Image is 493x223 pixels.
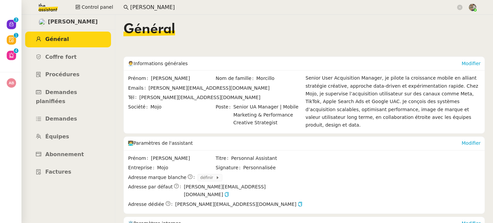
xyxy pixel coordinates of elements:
span: [PERSON_NAME][EMAIL_ADDRESS][DOMAIN_NAME] [175,200,303,208]
a: Général [25,32,111,47]
img: svg [7,78,16,88]
span: Société [128,103,150,111]
span: Paramètres de l'assistant [133,140,193,146]
span: Adresse dédiée [128,200,164,208]
span: Senior UA Manager | Mobile Marketing & Performance Creative Strategist [233,103,303,127]
span: [PERSON_NAME][EMAIL_ADDRESS][DOMAIN_NAME] [149,85,270,91]
nz-badge-sup: 4 [14,48,18,53]
span: Poste [216,103,233,127]
nz-badge-sup: 1 [14,33,18,38]
span: Informations générales [133,61,188,66]
span: [PERSON_NAME][EMAIL_ADDRESS][DOMAIN_NAME] [184,183,303,199]
button: Control panel [71,3,117,12]
span: Adresse marque blanche [128,174,186,181]
a: Modifier [461,61,481,66]
span: Adresse par défaut [128,183,173,191]
span: Abonnement [45,151,84,158]
span: Tél [128,94,139,101]
span: [PERSON_NAME] [48,17,98,27]
a: Coffre fort [25,49,111,65]
span: Morcillo [256,75,303,82]
span: Control panel [81,3,113,11]
p: 4 [15,48,17,54]
div: 🧑‍💻 [128,137,461,150]
span: Procédures [45,71,79,78]
span: Mojo [157,164,215,172]
input: Rechercher [130,3,456,12]
span: Coffre fort [45,54,77,60]
span: Prénom [128,154,151,162]
span: Personnalisée [243,164,276,172]
span: Entreprise [128,164,157,172]
div: Senior User Acquisition Manager, je pilote la croissance mobile en alliant stratégie créative, ap... [306,74,481,129]
span: [PERSON_NAME] [151,154,215,162]
img: users%2FCk7ZD5ubFNWivK6gJdIkoi2SB5d2%2Favatar%2F3f84dbb7-4157-4842-a987-fca65a8b7a9a [39,18,46,26]
span: [PERSON_NAME][EMAIL_ADDRESS][DOMAIN_NAME] [139,95,260,100]
span: Équipes [45,133,69,140]
a: Demandes planifiées [25,85,111,109]
img: 388bd129-7e3b-4cb1-84b4-92a3d763e9b7 [469,4,476,11]
span: Nom de famille [216,75,256,82]
span: Demandes [45,116,77,122]
span: Prénom [128,75,151,82]
span: Signature [216,164,243,172]
span: définir [200,174,216,181]
span: Général [45,36,69,42]
a: Modifier [461,140,481,146]
span: Général [123,23,175,36]
span: [PERSON_NAME] [151,75,215,82]
span: Mojo [150,103,215,111]
span: Demandes planifiées [36,89,77,104]
span: Titre [216,154,231,162]
a: Abonnement [25,147,111,163]
a: Équipes [25,129,111,145]
a: Procédures [25,67,111,83]
a: Demandes [25,111,111,127]
div: 🧑‍💼 [128,57,461,70]
span: Emails [128,84,149,92]
p: 3 [15,17,17,24]
span: Factures [45,169,71,175]
p: 1 [15,33,17,39]
nz-badge-sup: 3 [14,17,18,22]
span: Personnal Assistant [231,154,303,162]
